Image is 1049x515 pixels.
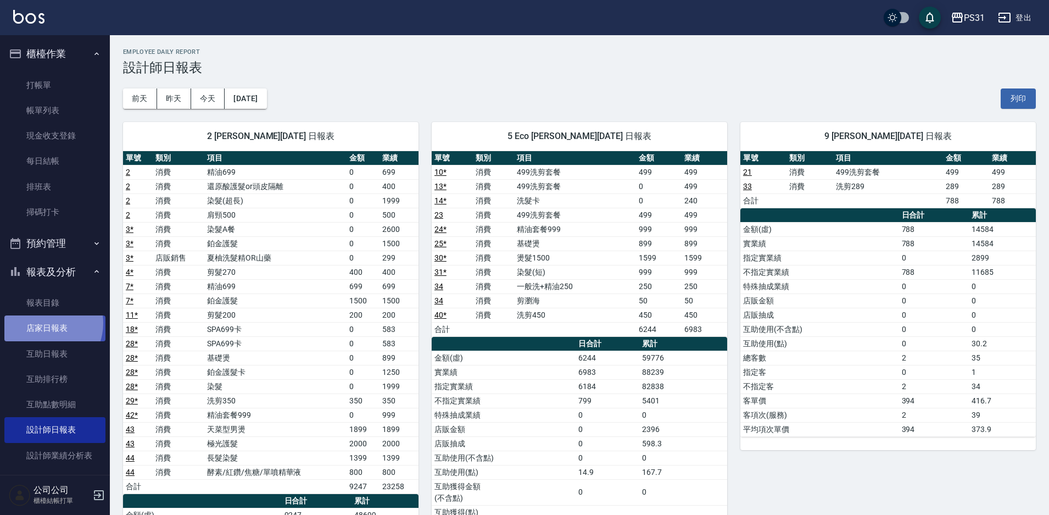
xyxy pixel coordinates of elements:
[743,182,752,191] a: 33
[899,322,969,336] td: 0
[576,379,639,394] td: 6184
[432,151,727,337] table: a dense table
[126,425,135,434] a: 43
[4,258,105,286] button: 報表及分析
[347,436,380,451] td: 2000
[123,151,153,165] th: 單號
[740,351,899,365] td: 總客數
[899,265,969,279] td: 788
[153,279,204,294] td: 消費
[473,193,514,208] td: 消費
[204,465,347,479] td: 酵素/紅鑽/焦糖/單噴精華液
[473,236,514,251] td: 消費
[34,496,90,506] p: 櫃檯結帳打單
[153,308,204,322] td: 消費
[969,322,1036,336] td: 0
[473,179,514,193] td: 消費
[380,451,419,465] td: 1399
[432,422,576,436] td: 店販金額
[740,151,1036,208] table: a dense table
[380,222,419,236] td: 2600
[123,151,419,494] table: a dense table
[969,208,1036,223] th: 累計
[514,151,635,165] th: 項目
[4,123,105,148] a: 現金收支登錄
[682,322,727,336] td: 6983
[204,165,347,179] td: 精油699
[899,251,969,265] td: 0
[636,251,682,265] td: 1599
[153,179,204,193] td: 消費
[4,200,105,225] a: 掃碼打卡
[4,392,105,417] a: 互助點數明細
[204,151,347,165] th: 項目
[969,308,1036,322] td: 0
[969,408,1036,422] td: 39
[636,165,682,179] td: 499
[380,151,419,165] th: 業績
[682,236,727,251] td: 899
[943,193,990,208] td: 788
[4,367,105,392] a: 互助排行榜
[204,436,347,451] td: 極光護髮
[946,7,989,29] button: PS31
[123,60,1036,75] h3: 設計師日報表
[636,265,682,279] td: 999
[204,179,347,193] td: 還原酸護髮or頭皮隔離
[380,322,419,336] td: 583
[347,308,380,322] td: 200
[191,88,225,109] button: 今天
[682,151,727,165] th: 業績
[786,165,833,179] td: 消費
[639,479,727,505] td: 0
[380,165,419,179] td: 699
[153,322,204,336] td: 消費
[740,236,899,251] td: 實業績
[347,251,380,265] td: 0
[639,422,727,436] td: 2396
[380,193,419,208] td: 1999
[380,279,419,294] td: 699
[4,315,105,341] a: 店家日報表
[347,394,380,408] td: 350
[639,436,727,451] td: 598.3
[432,351,576,365] td: 金額(虛)
[899,351,969,365] td: 2
[576,394,639,408] td: 799
[899,208,969,223] th: 日合計
[639,351,727,365] td: 59776
[969,279,1036,294] td: 0
[636,236,682,251] td: 899
[682,193,727,208] td: 240
[969,422,1036,436] td: 373.9
[153,193,204,208] td: 消費
[380,479,419,494] td: 23258
[989,193,1036,208] td: 788
[636,279,682,294] td: 250
[473,308,514,322] td: 消費
[204,394,347,408] td: 洗剪350
[347,422,380,436] td: 1899
[989,165,1036,179] td: 499
[639,379,727,394] td: 82838
[9,484,31,506] img: Person
[473,222,514,236] td: 消費
[576,408,639,422] td: 0
[126,439,135,448] a: 43
[740,151,787,165] th: 單號
[899,308,969,322] td: 0
[347,208,380,222] td: 0
[514,279,635,294] td: 一般洗+精油250
[347,322,380,336] td: 0
[204,294,347,308] td: 鉑金護髮
[347,151,380,165] th: 金額
[204,379,347,394] td: 染髮
[576,351,639,365] td: 6244
[514,251,635,265] td: 燙髮1500
[682,279,727,294] td: 250
[204,279,347,294] td: 精油699
[153,408,204,422] td: 消費
[514,193,635,208] td: 洗髮卡
[964,11,985,25] div: PS31
[204,208,347,222] td: 肩頸500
